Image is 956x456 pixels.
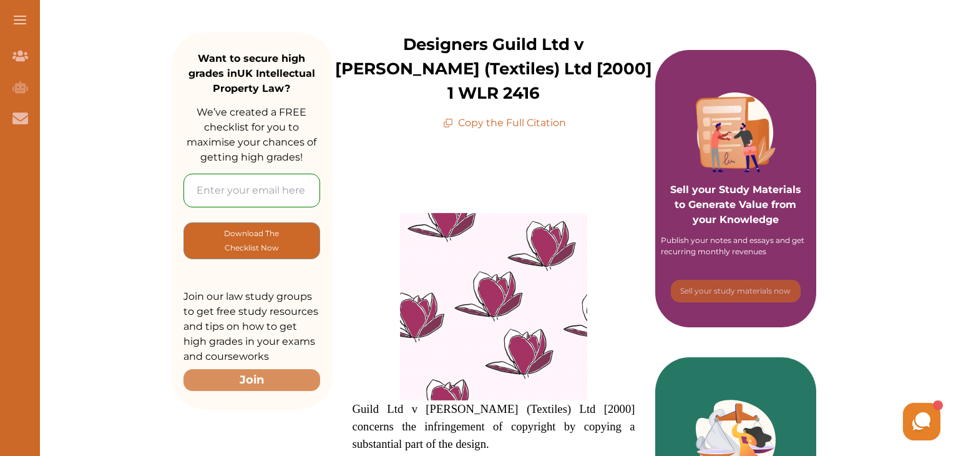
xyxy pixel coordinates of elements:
[443,116,566,131] p: Copy the Full Citation
[209,226,295,255] p: Download The Checklist Now
[661,235,811,257] div: Publish your notes and essays and get recurring monthly revenues
[183,369,320,391] button: Join
[696,92,776,172] img: Purple card image
[671,280,801,302] button: [object Object]
[333,32,655,106] p: Designers Guild Ltd v [PERSON_NAME] (Textiles) Ltd [2000] 1 WLR 2416
[680,285,791,297] p: Sell your study materials now
[668,147,804,227] p: Sell your Study Materials to Generate Value from your Knowledge
[183,174,320,207] input: Enter your email here
[400,213,587,400] img: magnolia-732362_1920-300x300.png
[188,52,315,94] strong: Want to secure high grades in UK Intellectual Property Law ?
[183,222,320,259] button: [object Object]
[353,402,635,450] span: Guild Ltd v [PERSON_NAME] (Textiles) Ltd [2000] concerns the infringement of copyright by copying...
[183,289,320,364] p: Join our law study groups to get free study resources and tips on how to get high grades in your ...
[656,400,944,444] iframe: HelpCrunch
[187,106,316,163] span: We’ve created a FREE checklist for you to maximise your chances of getting high grades!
